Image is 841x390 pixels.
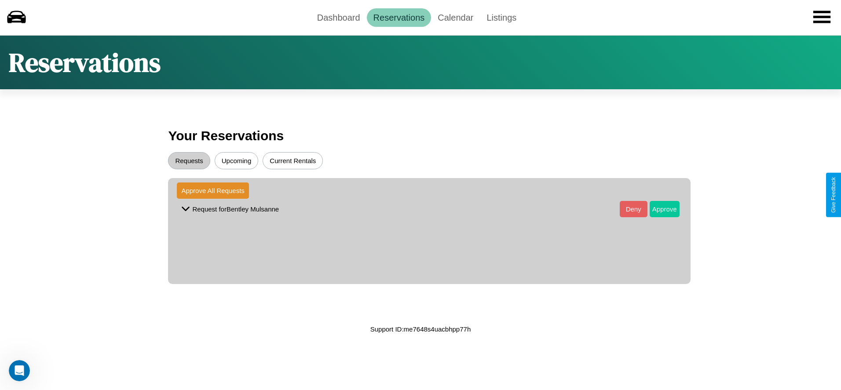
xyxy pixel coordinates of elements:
[650,201,680,217] button: Approve
[168,152,210,169] button: Requests
[9,44,161,80] h1: Reservations
[263,152,323,169] button: Current Rentals
[620,201,647,217] button: Deny
[370,323,471,335] p: Support ID: me7648s4uacbhpp77h
[177,182,249,199] button: Approve All Requests
[431,8,480,27] a: Calendar
[9,360,30,381] iframe: Intercom live chat
[830,177,837,213] div: Give Feedback
[192,203,279,215] p: Request for Bentley Mulsanne
[311,8,367,27] a: Dashboard
[367,8,431,27] a: Reservations
[215,152,259,169] button: Upcoming
[168,124,673,148] h3: Your Reservations
[480,8,523,27] a: Listings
